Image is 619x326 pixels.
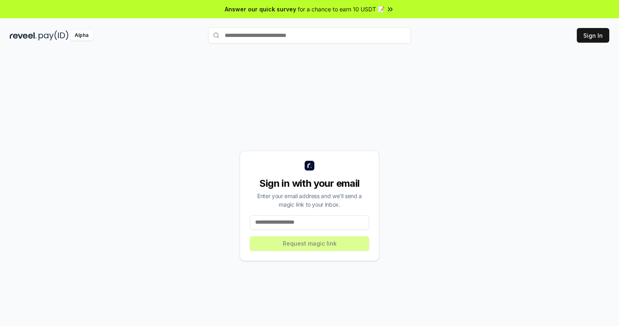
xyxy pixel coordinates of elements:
img: reveel_dark [10,30,37,41]
div: Alpha [70,30,93,41]
img: logo_small [305,161,314,171]
button: Sign In [577,28,609,43]
img: pay_id [39,30,69,41]
span: for a chance to earn 10 USDT 📝 [298,5,385,13]
span: Answer our quick survey [225,5,296,13]
div: Sign in with your email [250,177,369,190]
div: Enter your email address and we’ll send a magic link to your inbox. [250,192,369,209]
